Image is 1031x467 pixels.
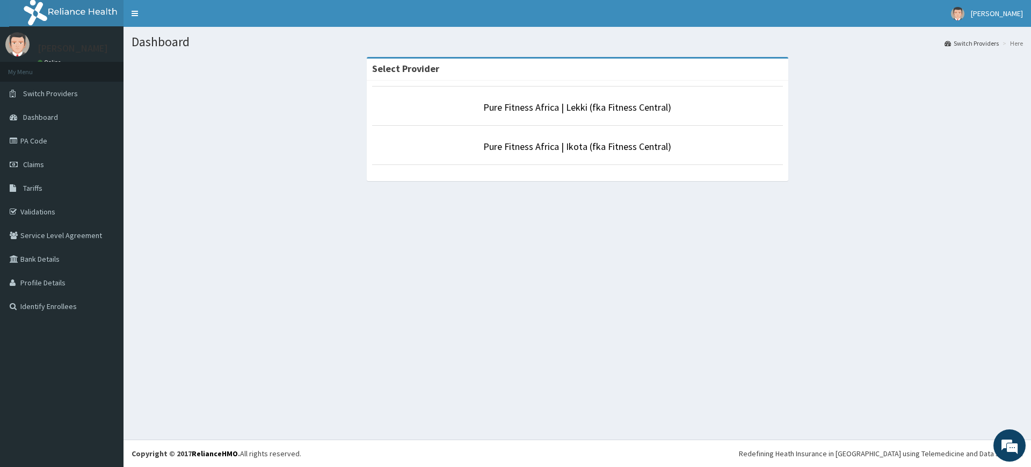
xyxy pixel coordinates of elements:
a: Online [38,59,63,66]
a: Pure Fitness Africa | Ikota (fka Fitness Central) [483,140,671,153]
p: [PERSON_NAME] [38,44,108,53]
span: Claims [23,160,44,169]
a: RelianceHMO [192,449,238,458]
span: [PERSON_NAME] [971,9,1023,18]
img: User Image [5,32,30,56]
span: Switch Providers [23,89,78,98]
footer: All rights reserved. [124,440,1031,467]
a: Switch Providers [945,39,999,48]
img: User Image [951,7,964,20]
a: Pure Fitness Africa | Lekki (fka Fitness Central) [483,101,671,113]
span: Dashboard [23,112,58,122]
li: Here [1000,39,1023,48]
strong: Select Provider [372,62,439,75]
div: Redefining Heath Insurance in [GEOGRAPHIC_DATA] using Telemedicine and Data Science! [739,448,1023,459]
strong: Copyright © 2017 . [132,449,240,458]
span: Tariffs [23,183,42,193]
h1: Dashboard [132,35,1023,49]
